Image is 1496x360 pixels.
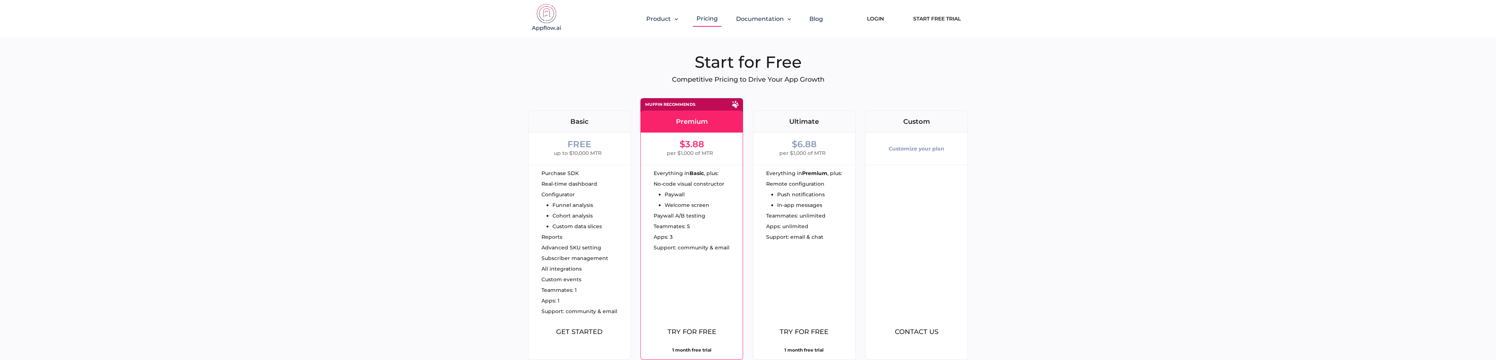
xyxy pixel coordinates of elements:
[552,224,602,229] li: Custom data slices
[792,140,817,149] div: $6.88
[672,347,712,353] strong: 1 month free trial
[541,245,601,250] span: Advanced SKU setting
[541,277,581,282] span: Custom events
[766,181,825,208] ul: Remote configuration
[541,256,608,261] span: Subscriber management
[680,140,704,149] div: $3.88
[552,203,602,208] li: Funnel analysis
[641,118,743,125] div: Premium
[541,266,582,271] span: All integrations
[541,287,577,293] span: Teammates: 1
[667,149,713,157] span: per $1,000 of MTR
[865,118,967,125] div: Custom
[777,203,825,208] li: In-app messages
[753,118,855,125] div: Ultimate
[777,192,825,197] li: Push notifications
[528,52,968,72] h1: Start for Free
[528,75,968,83] p: Competitive Pricing to Drive Your App Growth
[665,192,724,197] li: Paywall
[646,323,737,341] button: Try for free
[552,213,602,218] li: Cohort analysis
[567,140,591,149] div: FREE
[736,15,791,22] button: Documentation
[541,309,617,314] span: Support: community & email
[646,15,678,22] button: Product
[654,213,705,218] span: Paywall A/B testing
[654,245,729,250] span: Support: community & email
[780,328,828,336] span: Try for free
[541,171,579,176] span: Purchase SDK
[654,224,690,229] span: Teammates: 5
[906,11,968,27] a: Start Free Trial
[766,171,855,176] div: Everything in , plus:
[541,298,559,303] span: Apps: 1
[654,234,673,240] span: Apps: 3
[654,181,724,208] ul: No-code visual constructor
[541,234,562,240] span: Reports
[541,192,602,229] ul: Configurator
[856,11,895,27] a: Login
[802,171,827,176] strong: Premium
[528,4,565,33] img: appflow.ai-logo
[766,224,808,229] span: Apps: unlimited
[529,118,631,125] div: Basic
[889,140,944,157] div: Customize your plan
[556,328,603,336] span: Get Started
[809,15,823,22] a: Blog
[871,323,962,341] button: Contact us
[646,15,671,22] span: Product
[736,15,784,22] span: Documentation
[654,171,743,176] div: Everything in , plus:
[784,347,824,353] strong: 1 month free trial
[766,234,823,240] span: Support: email & chat
[759,323,850,341] button: Try for free
[534,323,625,341] button: Get Started
[645,103,695,107] div: Muffin recommends
[690,171,704,176] strong: Basic
[696,15,718,22] a: Pricing
[668,328,716,336] span: Try for free
[541,181,597,186] span: Real-time dashboard
[665,203,724,208] li: Welcome screen
[766,213,826,218] span: Teammates: unlimited
[779,149,826,157] span: per $1,000 of MTR
[554,149,602,157] span: up to $10,000 MTR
